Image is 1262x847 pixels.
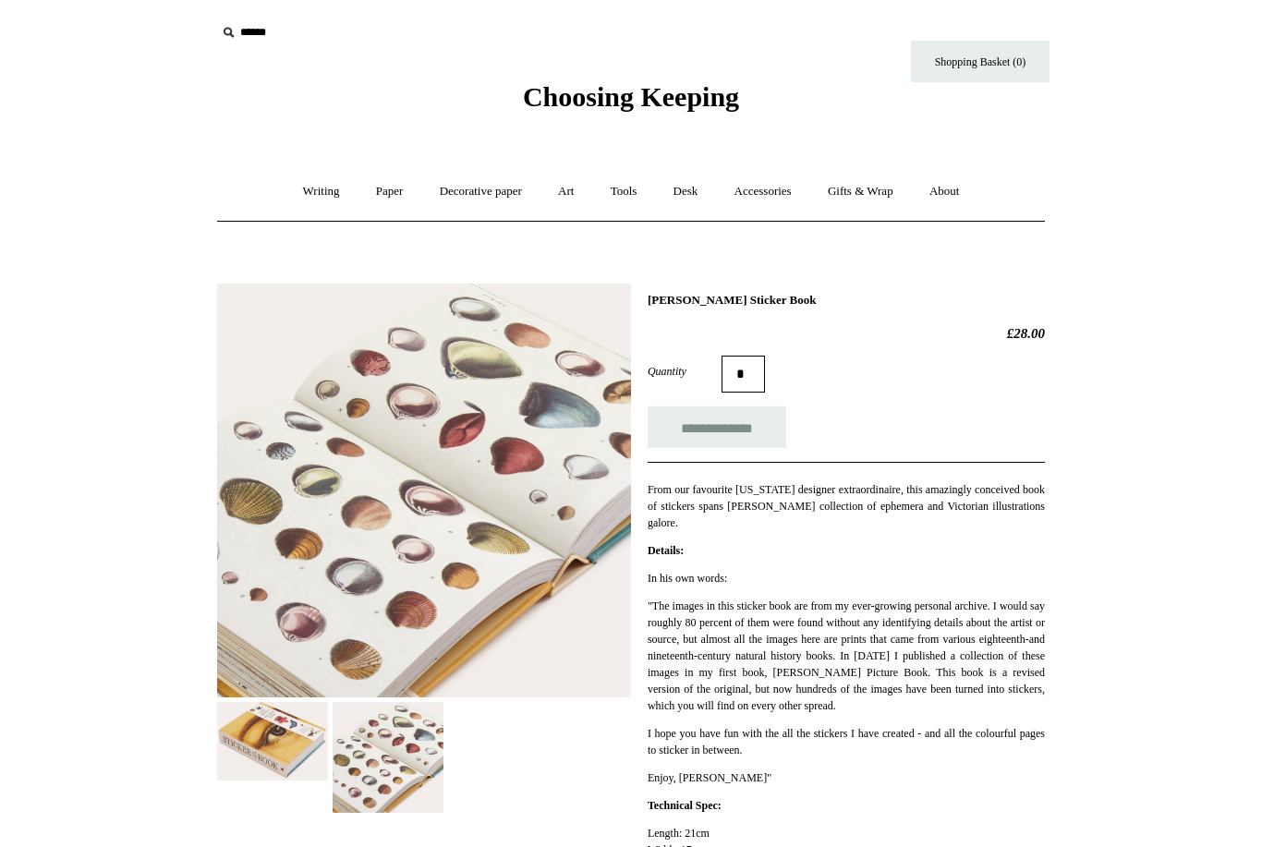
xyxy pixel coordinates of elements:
img: John Derian Sticker Book [333,702,443,813]
label: Quantity [648,363,722,380]
p: In his own words: [648,570,1045,587]
a: Desk [657,167,715,216]
a: Decorative paper [423,167,539,216]
h1: [PERSON_NAME] Sticker Book [648,293,1045,308]
a: About [913,167,977,216]
a: Writing [286,167,357,216]
p: I hope you have fun with the all the stickers I have created - and all the colourful pages to sti... [648,725,1045,758]
span: Choosing Keeping [523,81,739,112]
a: Tools [594,167,654,216]
h2: £28.00 [648,325,1045,342]
strong: Details: [648,544,684,557]
img: John Derian Sticker Book [217,702,328,780]
a: Shopping Basket (0) [911,41,1050,82]
strong: Technical Spec: [648,799,722,812]
a: Choosing Keeping [523,96,739,109]
a: Accessories [718,167,808,216]
span: From our favourite [US_STATE] designer extraordinaire, this amazingly conceived book of stickers ... [648,483,1045,529]
a: Art [541,167,590,216]
a: Gifts & Wrap [811,167,910,216]
img: John Derian Sticker Book [217,284,631,697]
a: Paper [359,167,420,216]
p: "The images in this sticker book are from my ever-growing personal archive. I would say roughly 8... [648,598,1045,714]
p: Enjoy, [PERSON_NAME]" [648,769,1045,786]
